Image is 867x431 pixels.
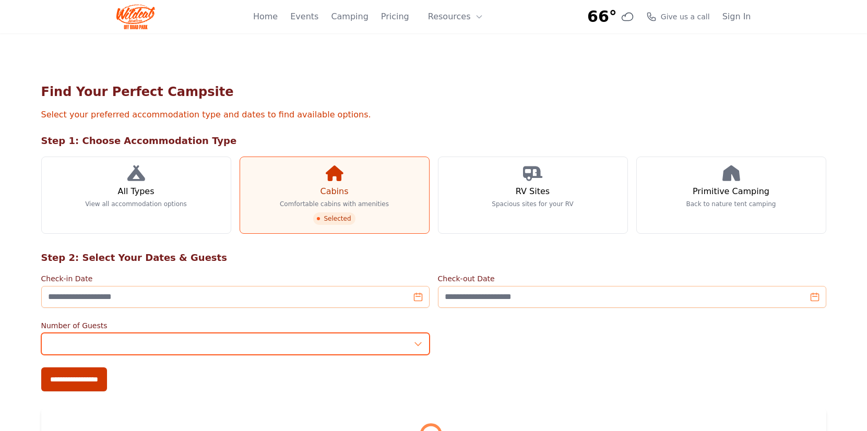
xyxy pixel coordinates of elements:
a: Events [290,10,318,23]
label: Number of Guests [41,320,430,331]
p: View all accommodation options [85,200,187,208]
span: Selected [313,212,355,225]
h3: Cabins [320,185,348,198]
h3: RV Sites [516,185,550,198]
img: Wildcat Logo [116,4,156,29]
h2: Step 1: Choose Accommodation Type [41,134,826,148]
h1: Find Your Perfect Campsite [41,83,826,100]
h3: All Types [117,185,154,198]
span: Give us a call [661,11,710,22]
a: Camping [331,10,368,23]
button: Resources [422,6,490,27]
a: Primitive Camping Back to nature tent camping [636,157,826,234]
p: Comfortable cabins with amenities [280,200,389,208]
label: Check-in Date [41,273,430,284]
p: Back to nature tent camping [686,200,776,208]
p: Select your preferred accommodation type and dates to find available options. [41,109,826,121]
h3: Primitive Camping [693,185,769,198]
h2: Step 2: Select Your Dates & Guests [41,250,826,265]
p: Spacious sites for your RV [492,200,573,208]
a: All Types View all accommodation options [41,157,231,234]
a: Sign In [722,10,751,23]
a: RV Sites Spacious sites for your RV [438,157,628,234]
a: Pricing [381,10,409,23]
label: Check-out Date [438,273,826,284]
span: 66° [587,7,617,26]
a: Cabins Comfortable cabins with amenities Selected [240,157,430,234]
a: Home [253,10,278,23]
a: Give us a call [646,11,710,22]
